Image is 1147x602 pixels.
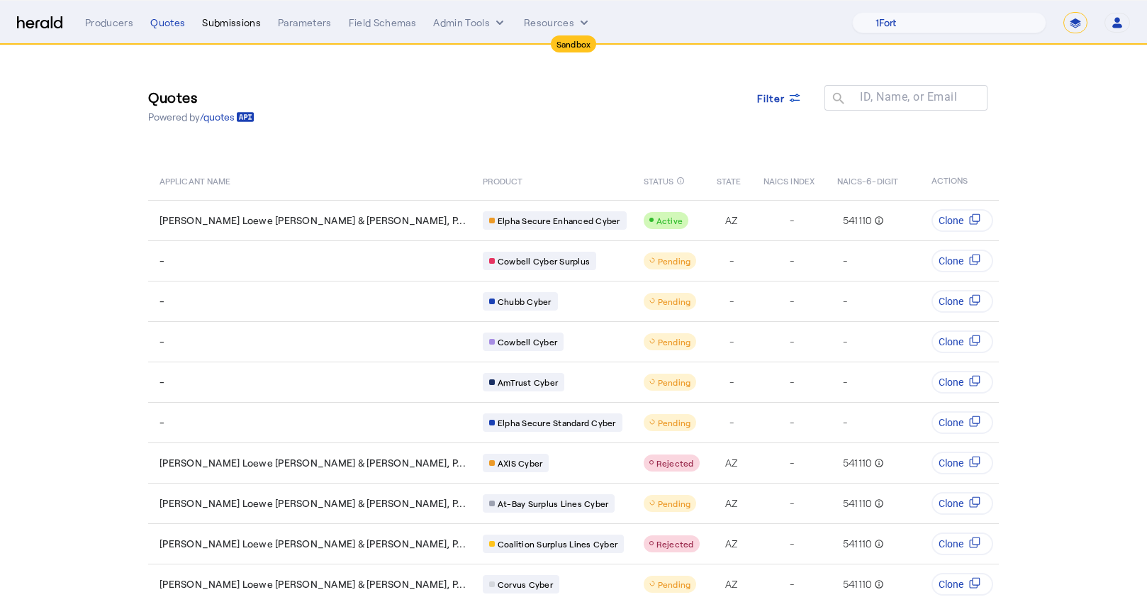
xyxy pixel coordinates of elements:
span: Clone [939,213,963,228]
span: Coalition Surplus Lines Cyber [498,538,617,550]
span: - [790,577,794,591]
span: Filter [757,91,785,106]
span: At-Bay Surplus Lines Cyber [498,498,609,509]
span: Clone [939,577,963,591]
span: Cowbell Cyber [498,336,557,347]
button: internal dropdown menu [433,16,507,30]
button: Clone [931,330,993,353]
span: - [843,294,847,308]
span: STATUS [644,173,674,187]
span: - [790,294,794,308]
span: PRODUCT [483,173,523,187]
button: Clone [931,209,993,232]
span: Pending [658,296,691,306]
span: AZ [725,213,738,228]
span: Clone [939,416,963,430]
span: Elpha Secure Enhanced Cyber [498,215,620,226]
mat-icon: search [824,91,849,108]
button: Clone [931,573,993,596]
span: - [843,254,847,268]
button: Clone [931,371,993,394]
span: Cowbell Cyber Surplus [498,255,590,267]
span: [PERSON_NAME] Loewe [PERSON_NAME] & [PERSON_NAME], P... [160,577,466,591]
span: - [729,335,734,349]
span: APPLICANT NAME [160,173,230,187]
span: Rejected [656,458,694,468]
span: - [729,375,734,389]
mat-icon: info_outline [871,537,884,551]
span: - [160,416,164,430]
mat-icon: info_outline [676,173,685,189]
span: Active [656,216,683,225]
span: 541110 [843,537,872,551]
span: - [790,456,794,470]
span: Clone [939,335,963,349]
span: - [790,335,794,349]
button: Clone [931,452,993,474]
span: Pending [658,498,691,508]
span: Elpha Secure Standard Cyber [498,417,616,428]
mat-icon: info_outline [871,213,884,228]
span: - [160,375,164,389]
button: Filter [746,85,814,111]
span: STATE [717,173,741,187]
div: Field Schemas [349,16,417,30]
span: [PERSON_NAME] Loewe [PERSON_NAME] & [PERSON_NAME], P... [160,213,466,228]
div: Submissions [202,16,261,30]
span: 541110 [843,456,872,470]
span: - [160,254,164,268]
span: Clone [939,254,963,268]
span: Clone [939,294,963,308]
p: Powered by [148,110,254,124]
span: - [843,335,847,349]
mat-label: ID, Name, or Email [860,90,957,104]
img: Herald Logo [17,16,62,30]
button: Clone [931,492,993,515]
span: 541110 [843,577,872,591]
span: Clone [939,496,963,511]
span: - [160,335,164,349]
span: - [790,375,794,389]
button: Clone [931,533,993,555]
span: - [843,375,847,389]
span: Pending [658,256,691,266]
button: Clone [931,250,993,272]
span: AXIS Cyber [498,457,543,469]
span: 541110 [843,213,872,228]
button: Clone [931,411,993,434]
span: - [790,416,794,430]
div: Producers [85,16,133,30]
span: [PERSON_NAME] Loewe [PERSON_NAME] & [PERSON_NAME], P... [160,537,466,551]
div: Sandbox [551,35,597,52]
span: Rejected [656,539,694,549]
span: [PERSON_NAME] Loewe [PERSON_NAME] & [PERSON_NAME], P... [160,456,466,470]
button: Resources dropdown menu [524,16,591,30]
span: AZ [725,537,738,551]
a: /quotes [200,110,254,124]
mat-icon: info_outline [871,456,884,470]
span: 541110 [843,496,872,511]
span: NAICS-6-DIGIT [837,173,898,187]
span: NAICS INDEX [763,173,815,187]
span: Clone [939,537,963,551]
span: - [843,416,847,430]
span: AZ [725,496,738,511]
span: Pending [658,579,691,589]
span: AZ [725,456,738,470]
span: AZ [725,577,738,591]
div: Quotes [150,16,185,30]
h3: Quotes [148,87,254,107]
span: - [729,254,734,268]
span: - [790,537,794,551]
button: Clone [931,290,993,313]
span: Pending [658,418,691,428]
span: AmTrust Cyber [498,377,558,388]
span: - [790,213,794,228]
span: Pending [658,337,691,347]
span: Clone [939,456,963,470]
span: - [160,294,164,308]
span: Clone [939,375,963,389]
span: - [790,254,794,268]
th: ACTIONS [920,160,1000,200]
span: [PERSON_NAME] Loewe [PERSON_NAME] & [PERSON_NAME], P... [160,496,466,511]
